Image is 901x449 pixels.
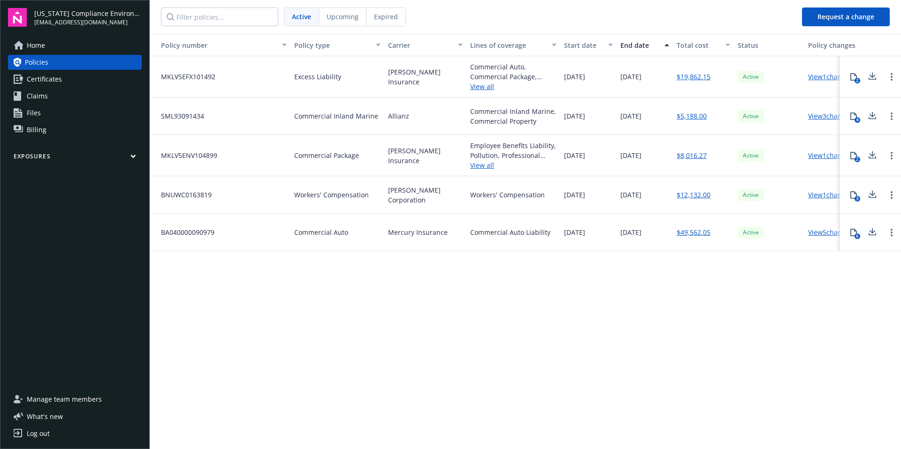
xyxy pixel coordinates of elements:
[808,151,853,160] a: View 1 changes
[8,105,142,120] a: Files
[844,67,863,86] button: 2
[384,34,466,56] button: Carrier
[25,55,48,70] span: Policies
[292,12,311,22] span: Active
[294,227,348,237] span: Commercial Auto
[855,196,860,202] div: 3
[741,151,760,160] span: Active
[34,18,142,27] span: [EMAIL_ADDRESS][DOMAIN_NAME]
[470,82,557,91] a: View all
[844,146,863,165] button: 2
[27,72,62,87] span: Certificates
[153,190,212,200] span: BNUWC0163819
[294,72,341,82] span: Excess Liability
[808,72,853,81] a: View 1 changes
[8,8,27,27] img: navigator-logo.svg
[34,8,142,27] button: [US_STATE] Compliance Environmental, LLC[EMAIL_ADDRESS][DOMAIN_NAME]
[564,72,585,82] span: [DATE]
[886,111,897,122] a: Open options
[677,150,707,160] a: $8,016.27
[8,152,142,164] button: Exposures
[294,150,359,160] span: Commercial Package
[294,111,378,121] span: Commercial Inland Marine
[27,122,46,137] span: Billing
[886,150,897,161] a: Open options
[677,111,707,121] a: $5,188.00
[34,8,142,18] span: [US_STATE] Compliance Environmental, LLC
[677,190,710,200] a: $12,132.00
[27,38,45,53] span: Home
[560,34,617,56] button: Start date
[153,111,204,121] span: SML93091434
[564,40,603,50] div: Start date
[802,7,890,26] button: Request a change
[886,189,897,201] a: Open options
[564,111,585,121] span: [DATE]
[855,157,860,162] div: 2
[327,12,359,22] span: Upcoming
[855,78,860,83] div: 2
[470,40,546,50] div: Lines of coverage
[564,190,585,200] span: [DATE]
[470,141,557,160] div: Employee Benefits Liability, Pollution, Professional Liability, General Liability
[8,122,142,137] a: Billing
[153,72,215,82] span: MKLV5EFX101492
[808,190,853,199] a: View 1 changes
[808,112,853,120] a: View 3 changes
[470,160,557,170] a: View all
[620,227,641,237] span: [DATE]
[564,227,585,237] span: [DATE]
[677,72,710,82] a: $19,862.15
[741,191,760,199] span: Active
[374,12,398,22] span: Expired
[8,55,142,70] a: Policies
[855,233,860,239] div: 6
[741,112,760,120] span: Active
[388,185,463,205] span: [PERSON_NAME] Corporation
[466,34,560,56] button: Lines of coverage
[470,62,557,82] div: Commercial Auto, Commercial Package, Commercial Package, Commercial Inland Marine, Workers' Compe...
[844,186,863,204] button: 3
[620,150,641,160] span: [DATE]
[294,190,369,200] span: Workers' Compensation
[27,105,41,120] span: Files
[620,72,641,82] span: [DATE]
[388,146,463,165] span: [PERSON_NAME] Insurance
[8,412,78,421] button: What's new
[153,40,276,50] div: Policy number
[886,71,897,82] a: Open options
[738,40,801,50] div: Status
[388,40,452,50] div: Carrier
[27,392,102,407] span: Manage team members
[388,67,463,87] span: [PERSON_NAME] Insurance
[855,117,860,123] div: 4
[8,89,142,104] a: Claims
[617,34,673,56] button: End date
[161,7,278,26] input: Filter policies...
[470,106,557,126] div: Commercial Inland Marine, Commercial Property
[886,227,897,238] a: Open options
[8,72,142,87] a: Certificates
[8,38,142,53] a: Home
[388,111,409,121] span: Allianz
[741,228,760,237] span: Active
[741,73,760,81] span: Active
[804,34,863,56] button: Policy changes
[844,223,863,242] button: 6
[808,228,853,237] a: View 5 changes
[734,34,804,56] button: Status
[294,40,370,50] div: Policy type
[620,40,659,50] div: End date
[564,150,585,160] span: [DATE]
[27,412,63,421] span: What ' s new
[27,89,48,104] span: Claims
[388,227,448,237] span: Mercury Insurance
[677,227,710,237] a: $49,562.05
[808,40,859,50] div: Policy changes
[470,190,545,200] div: Workers' Compensation
[673,34,734,56] button: Total cost
[153,227,214,237] span: BA040000090979
[153,150,217,160] span: MKLV5ENV104899
[153,40,276,50] div: Toggle SortBy
[620,190,641,200] span: [DATE]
